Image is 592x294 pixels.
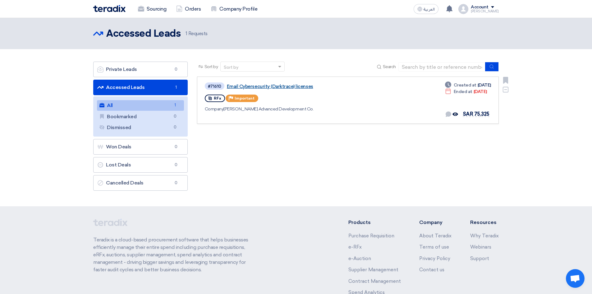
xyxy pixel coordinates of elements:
a: Dismissed [97,122,184,133]
a: Supplier Management [348,267,398,273]
a: Accessed Leads1 [93,80,188,95]
a: e-Auction [348,256,371,261]
h2: Accessed Leads [106,28,181,40]
a: e-RFx [348,244,362,250]
span: Ended at [454,88,472,95]
a: Private Leads0 [93,62,188,77]
a: Why Teradix [470,233,499,239]
a: Orders [171,2,206,16]
button: العربية [414,4,438,14]
p: Teradix is a cloud-based procurement software that helps businesses efficiently manage their enti... [93,236,255,273]
a: Purchase Requisition [348,233,394,239]
li: Resources [470,219,499,226]
span: 1 [172,84,180,91]
a: Won Deals0 [93,139,188,155]
a: Bookmarked [97,111,184,122]
li: Products [348,219,401,226]
div: [DATE] [445,82,491,88]
span: 1 [172,102,179,109]
span: SAR 75,325 [463,111,489,117]
span: 0 [172,180,180,186]
span: 1 [186,31,187,36]
div: Sort by [224,64,238,71]
a: Sourcing [133,2,171,16]
a: Company Profile [206,2,262,16]
a: Terms of use [419,244,449,250]
span: Important [235,96,255,100]
a: Contact us [419,267,444,273]
span: 0 [172,66,180,72]
div: [DATE] [445,88,487,95]
a: Webinars [470,244,491,250]
span: 0 [172,144,180,150]
img: Teradix logo [93,5,126,12]
span: RFx [214,96,221,100]
span: Sort by [204,63,218,70]
a: Contract Management [348,278,401,284]
span: Requests [186,30,208,37]
span: 0 [172,162,180,168]
div: #71610 [208,84,221,88]
a: Cancelled Deals0 [93,175,188,191]
a: Lost Deals0 [93,157,188,173]
span: 0 [172,113,179,120]
a: About Teradix [419,233,452,239]
a: Privacy Policy [419,256,450,261]
div: [PERSON_NAME] Advanced Development Co. [205,106,383,112]
input: Search by title or reference number [398,62,485,72]
span: العربية [424,7,435,12]
a: Email Cybersecurity (Darktrace) licenses [227,84,382,89]
a: All [97,100,184,111]
div: Account [471,5,489,10]
span: 0 [172,124,179,131]
div: [PERSON_NAME] [471,10,499,13]
span: Search [383,63,396,70]
img: profile_test.png [458,4,468,14]
li: Company [419,219,452,226]
a: Support [470,256,489,261]
div: Open chat [566,269,585,288]
span: Created at [454,82,476,88]
span: Company [205,106,224,112]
